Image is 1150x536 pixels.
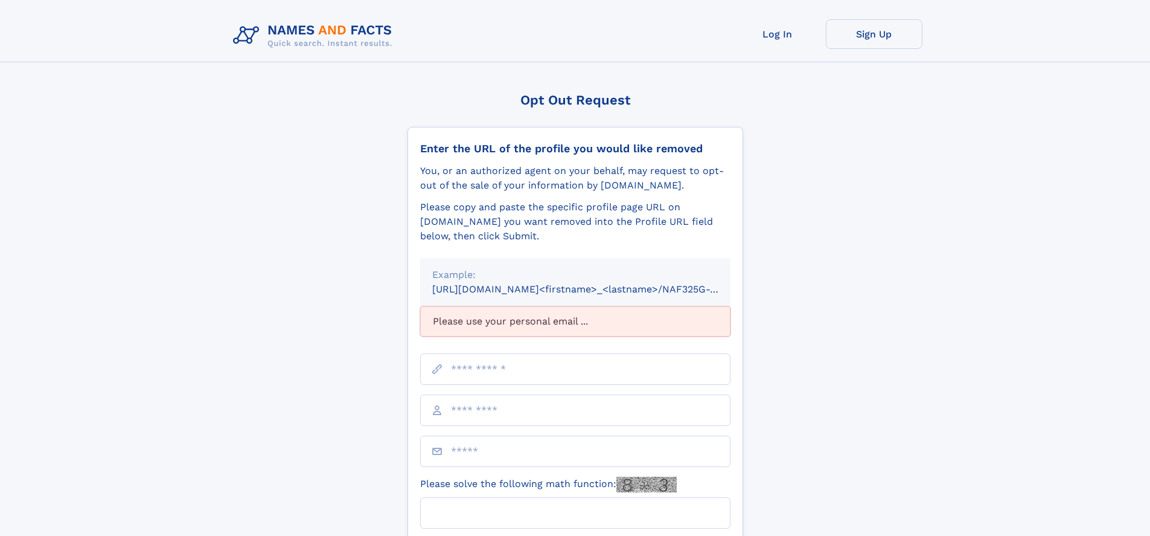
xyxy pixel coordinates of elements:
div: Please copy and paste the specific profile page URL on [DOMAIN_NAME] you want removed into the Pr... [420,200,730,244]
small: [URL][DOMAIN_NAME]<firstname>_<lastname>/NAF325G-xxxxxxxx [432,283,753,295]
div: Please use your personal email ... [420,306,730,337]
a: Log In [729,19,826,49]
img: Logo Names and Facts [228,19,402,52]
div: Opt Out Request [407,92,743,108]
div: Example: [432,268,718,282]
div: Enter the URL of the profile you would like removed [420,142,730,155]
div: You, or an authorized agent on your behalf, may request to opt-out of the sale of your informatio... [420,164,730,193]
label: Please solve the following math function: [420,477,677,492]
a: Sign Up [826,19,922,49]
